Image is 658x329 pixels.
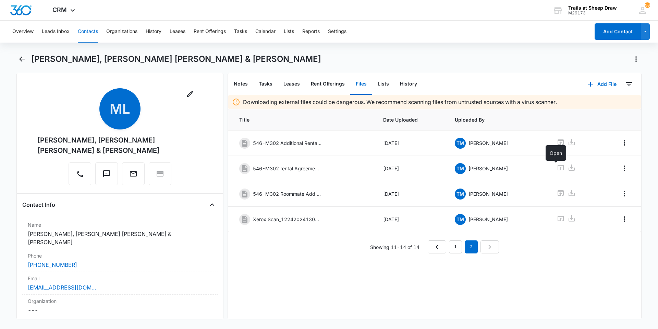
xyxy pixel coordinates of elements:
[253,139,321,147] p: 546-M302 Additional Rental Addendum- Garage
[619,188,630,199] button: Overflow Menu
[619,137,630,148] button: Overflow Menu
[645,2,650,8] span: 58
[122,162,145,185] button: Email
[375,181,447,207] td: [DATE]
[78,21,98,43] button: Contacts
[253,165,321,172] p: 546-M302 rental Agreement- roommate add on
[253,190,321,197] p: 546-M302 Roommate Add on Application
[370,243,419,251] p: Showing 11-14 of 14
[106,21,137,43] button: Organizations
[170,21,185,43] button: Leases
[228,73,253,95] button: Notes
[122,173,145,179] a: Email
[69,173,91,179] a: Call
[455,214,466,225] span: TM
[468,165,508,172] p: [PERSON_NAME]
[383,116,439,123] span: Date Uploaded
[350,73,372,95] button: Files
[468,139,508,147] p: [PERSON_NAME]
[194,21,226,43] button: Rent Offerings
[253,73,278,95] button: Tasks
[22,218,218,249] div: Name[PERSON_NAME], [PERSON_NAME] [PERSON_NAME] & [PERSON_NAME]
[52,6,67,13] span: CRM
[42,21,70,43] button: Leads Inbox
[146,21,161,43] button: History
[455,138,466,149] span: TM
[375,131,447,156] td: [DATE]
[619,163,630,174] button: Overflow Menu
[372,73,394,95] button: Lists
[22,272,218,295] div: Email[EMAIL_ADDRESS][DOMAIN_NAME]
[645,2,650,8] div: notifications count
[284,21,294,43] button: Lists
[69,162,91,185] button: Call
[28,297,212,305] label: Organization
[37,135,203,156] div: [PERSON_NAME], [PERSON_NAME] [PERSON_NAME] & [PERSON_NAME]
[95,162,118,185] button: Text
[328,21,346,43] button: Settings
[455,116,540,123] span: Uploaded By
[394,73,423,95] button: History
[278,73,305,95] button: Leases
[465,240,478,253] em: 2
[207,199,218,210] button: Close
[428,240,499,253] nav: Pagination
[428,240,446,253] a: Previous Page
[623,79,634,90] button: Filters
[22,249,218,272] div: Phone[PHONE_NUMBER]
[28,221,212,228] label: Name
[255,21,276,43] button: Calendar
[305,73,350,95] button: Rent Offerings
[239,116,367,123] span: Title
[375,207,447,232] td: [DATE]
[28,261,77,269] a: [PHONE_NUMBER]
[28,252,212,259] label: Phone
[455,189,466,200] span: TM
[28,275,212,282] label: Email
[302,21,320,43] button: Reports
[449,240,462,253] a: Page 1
[243,98,557,106] p: Downloading external files could be dangerous. We recommend scanning files from untrusted sources...
[595,23,641,40] button: Add Contact
[22,295,218,317] div: Organization---
[546,145,566,161] div: Open
[28,230,212,246] dd: [PERSON_NAME], [PERSON_NAME] [PERSON_NAME] & [PERSON_NAME]
[375,156,447,181] td: [DATE]
[253,216,321,223] p: Xerox Scan_12242024130302.pdf
[468,190,508,197] p: [PERSON_NAME]
[31,54,321,64] h1: [PERSON_NAME], [PERSON_NAME] [PERSON_NAME] & [PERSON_NAME]
[28,306,212,314] dd: ---
[619,214,630,225] button: Overflow Menu
[631,54,642,65] button: Actions
[22,201,55,209] h4: Contact Info
[468,216,508,223] p: [PERSON_NAME]
[12,21,34,43] button: Overview
[455,163,466,174] span: TM
[28,283,96,292] a: [EMAIL_ADDRESS][DOMAIN_NAME]
[581,76,623,92] button: Add File
[95,173,118,179] a: Text
[99,88,141,129] span: ML
[568,11,617,15] div: account id
[234,21,247,43] button: Tasks
[16,54,27,65] button: Back
[568,5,617,11] div: account name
